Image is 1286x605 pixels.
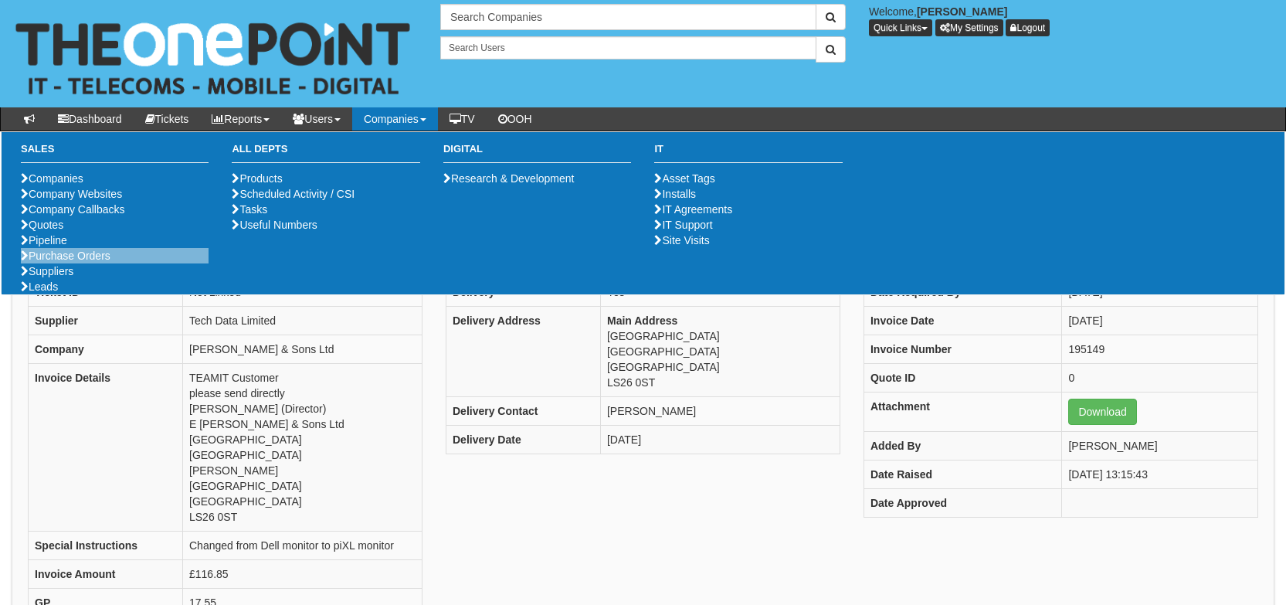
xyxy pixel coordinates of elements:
th: Invoice Number [864,335,1061,364]
td: 0 [1062,364,1258,393]
td: TEAMIT Customer please send directly [PERSON_NAME] (Director) E [PERSON_NAME] & Sons Ltd [GEOGRAP... [183,364,422,532]
a: Site Visits [654,234,709,246]
td: [DATE] 13:15:43 [1062,461,1258,489]
a: Research & Development [443,172,575,185]
th: Invoice Details [29,364,183,532]
a: Useful Numbers [232,219,317,231]
a: Company Callbacks [21,203,125,216]
a: IT Agreements [654,203,732,216]
b: [PERSON_NAME] [917,5,1007,18]
div: Welcome, [857,4,1286,36]
th: Attachment [864,393,1061,432]
a: Leads [21,280,58,293]
th: Special Instructions [29,532,183,560]
a: Company Websites [21,188,122,200]
td: [DATE] [600,426,840,454]
a: Tasks [232,203,267,216]
input: Search Companies [440,4,816,30]
a: Quotes [21,219,63,231]
h3: IT [654,144,842,163]
td: 195149 [1062,335,1258,364]
th: Date Approved [864,489,1061,518]
a: Scheduled Activity / CSI [232,188,355,200]
b: Main Address [607,314,677,327]
a: Reports [200,107,281,131]
input: Search Users [440,36,816,59]
a: TV [438,107,487,131]
a: Companies [352,107,438,131]
a: Purchase Orders [21,250,110,262]
th: Supplier [29,307,183,335]
th: Delivery Date [446,426,600,454]
a: Suppliers [21,265,73,277]
h3: Sales [21,144,209,163]
a: Dashboard [46,107,134,131]
td: £116.85 [183,560,422,589]
th: Date Raised [864,461,1061,489]
td: [DATE] [1062,307,1258,335]
a: Asset Tags [654,172,714,185]
button: Quick Links [869,19,932,36]
th: Delivery Contact [446,397,600,426]
a: Companies [21,172,83,185]
a: Logout [1006,19,1050,36]
a: Download [1068,399,1136,425]
a: My Settings [935,19,1003,36]
th: Quote ID [864,364,1061,393]
th: Invoice Amount [29,560,183,589]
td: Tech Data Limited [183,307,422,335]
a: Installs [654,188,696,200]
a: Products [232,172,282,185]
a: Pipeline [21,234,67,246]
h3: Digital [443,144,631,163]
a: IT Support [654,219,712,231]
td: Changed from Dell monitor to piXL monitor [183,532,422,560]
a: OOH [487,107,544,131]
th: Delivery Address [446,307,600,397]
th: Invoice Date [864,307,1061,335]
td: [PERSON_NAME] & Sons Ltd [183,335,422,364]
th: Company [29,335,183,364]
td: [PERSON_NAME] [1062,432,1258,461]
a: Users [281,107,352,131]
h3: All Depts [232,144,419,163]
td: [PERSON_NAME] [600,397,840,426]
td: [GEOGRAPHIC_DATA] [GEOGRAPHIC_DATA] [GEOGRAPHIC_DATA] LS26 0ST [600,307,840,397]
a: Tickets [134,107,201,131]
th: Added By [864,432,1061,461]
